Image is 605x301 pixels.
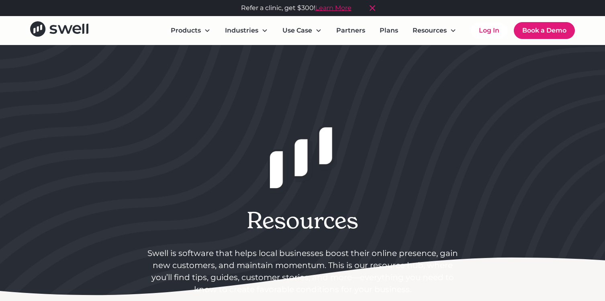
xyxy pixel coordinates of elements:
h1: Resources [162,207,443,234]
div: Industries [225,26,258,35]
a: Log In [471,23,507,39]
div: Products [171,26,201,35]
div: Use Case [282,26,312,35]
a: Book a Demo [514,22,575,39]
a: Learn More [315,4,352,12]
a: Partners [330,23,372,39]
div: Refer a clinic, get $300! [241,3,352,13]
a: Plans [373,23,405,39]
p: Swell is software that helps local businesses boost their online presence, gain new customers, an... [50,247,555,295]
div: Resources [413,26,447,35]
